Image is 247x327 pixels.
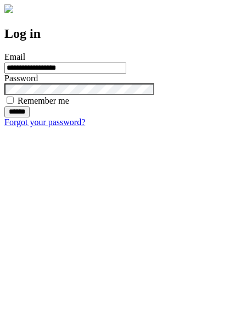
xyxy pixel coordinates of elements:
[4,117,85,127] a: Forgot your password?
[4,26,243,41] h2: Log in
[4,74,38,83] label: Password
[4,52,25,61] label: Email
[18,96,69,105] label: Remember me
[4,4,13,13] img: logo-4e3dc11c47720685a147b03b5a06dd966a58ff35d612b21f08c02c0306f2b779.png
